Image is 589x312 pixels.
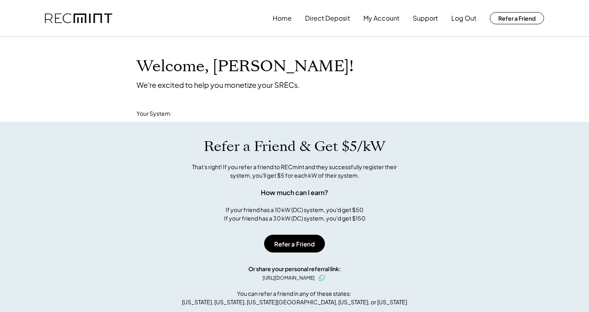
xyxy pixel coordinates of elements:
[137,57,354,76] h1: Welcome, [PERSON_NAME]!
[490,12,544,24] button: Refer a Friend
[182,289,407,306] div: You can refer a friend in any of these states: [US_STATE], [US_STATE], [US_STATE][GEOGRAPHIC_DATA...
[363,10,399,26] button: My Account
[204,138,385,155] h1: Refer a Friend & Get $5/kW
[451,10,476,26] button: Log Out
[273,10,292,26] button: Home
[248,265,341,273] div: Or share your personal referral link:
[305,10,350,26] button: Direct Deposit
[224,206,365,223] div: If your friend has a 10 kW (DC) system, you'd get $50 If your friend has a 30 kW (DC) system, you...
[137,80,300,89] div: We're excited to help you monetize your SRECs.
[413,10,438,26] button: Support
[137,110,172,118] div: Your System:
[264,235,325,253] button: Refer a Friend
[261,188,328,197] div: How much can I earn?
[317,273,327,283] button: click to copy
[262,274,315,282] div: [URL][DOMAIN_NAME]
[183,163,406,180] div: That's right! If you refer a friend to RECmint and they successfully register their system, you'l...
[45,13,112,23] img: recmint-logotype%403x.png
